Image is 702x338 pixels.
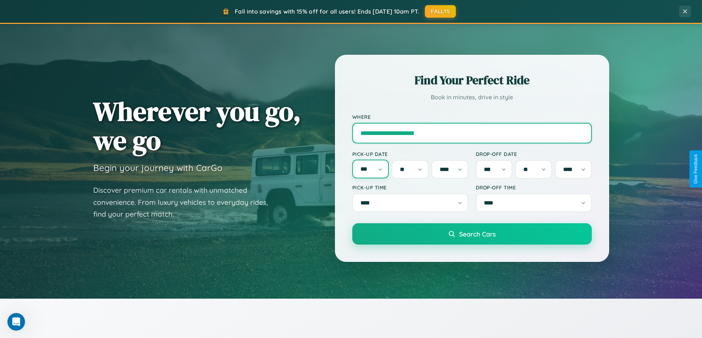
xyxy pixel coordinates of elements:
[352,184,468,191] label: Pick-up Time
[7,313,25,331] iframe: Intercom live chat
[352,114,592,120] label: Where
[93,162,223,173] h3: Begin your journey with CarGo
[352,151,468,157] label: Pick-up Date
[352,223,592,245] button: Search Cars
[476,151,592,157] label: Drop-off Date
[352,72,592,88] h2: Find Your Perfect Ride
[459,230,496,238] span: Search Cars
[235,8,419,15] span: Fall into savings with 15% off for all users! Ends [DATE] 10am PT.
[93,184,277,220] p: Discover premium car rentals with unmatched convenience. From luxury vehicles to everyday rides, ...
[352,92,592,103] p: Book in minutes, drive in style
[693,154,698,184] div: Give Feedback
[425,5,456,18] button: FALL15
[476,184,592,191] label: Drop-off Time
[93,97,301,155] h1: Wherever you go, we go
